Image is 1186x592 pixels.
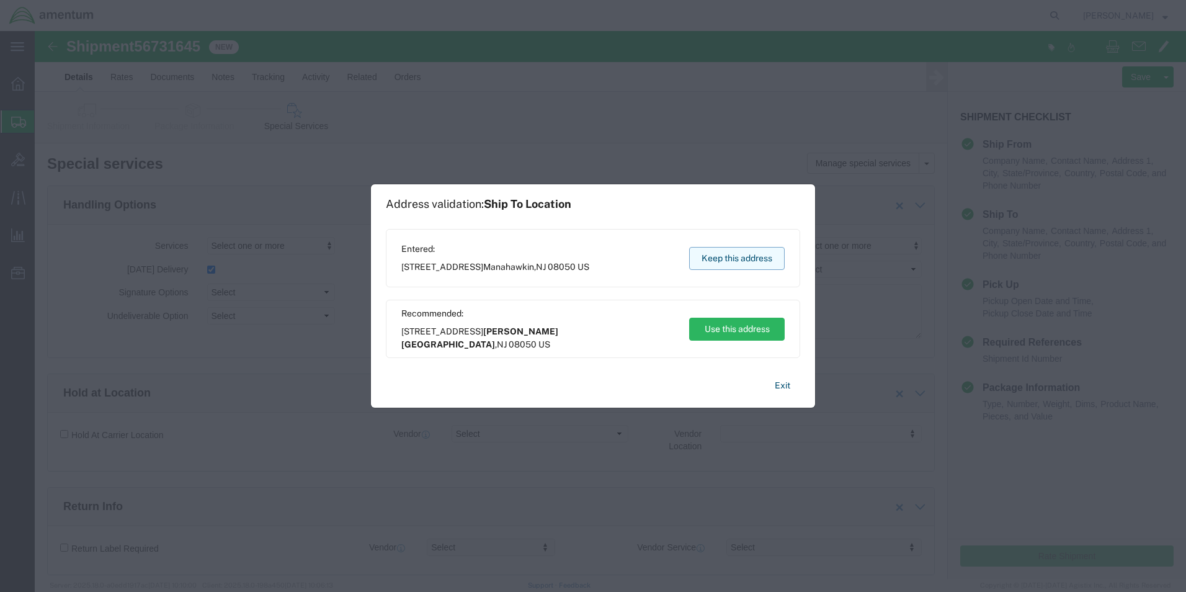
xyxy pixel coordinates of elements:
h1: Address validation: [386,197,571,211]
span: NJ [536,262,546,272]
button: Use this address [689,318,785,341]
span: Manahawkin [483,262,534,272]
span: 08050 [509,339,537,349]
span: [STREET_ADDRESS] , [401,261,589,274]
span: [STREET_ADDRESS] , [401,325,677,351]
span: Entered: [401,243,589,256]
span: NJ [497,339,507,349]
button: Exit [765,375,800,397]
span: 08050 [548,262,576,272]
span: Recommended: [401,307,677,320]
span: US [577,262,589,272]
span: US [538,339,550,349]
span: [PERSON_NAME][GEOGRAPHIC_DATA] [401,326,558,349]
span: Ship To Location [484,197,571,210]
button: Keep this address [689,247,785,270]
